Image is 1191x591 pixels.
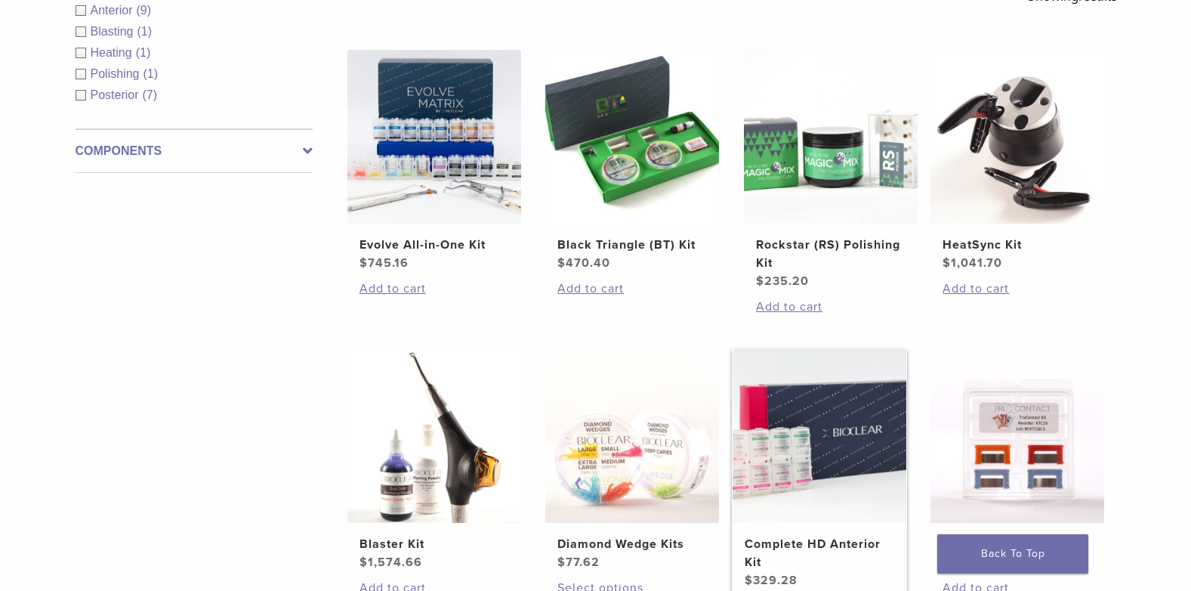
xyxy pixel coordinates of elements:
a: Black Triangle (BT) KitBlack Triangle (BT) Kit $470.40 [545,50,720,272]
a: Evolve All-in-One KitEvolve All-in-One Kit $745.16 [347,50,523,272]
span: $ [359,555,368,570]
span: $ [557,255,566,271]
bdi: 235.20 [756,274,809,289]
label: Components [76,142,313,160]
span: Heating [91,46,136,59]
a: Add to cart: “HeatSync Kit” [943,280,1092,298]
img: Rockstar (RS) Polishing Kit [744,50,918,224]
span: $ [745,573,753,588]
span: (1) [137,25,152,38]
bdi: 1,574.66 [359,555,422,570]
a: Complete HD Anterior KitComplete HD Anterior Kit $329.28 [732,349,908,589]
span: (1) [143,67,158,80]
h2: Black Triangle (BT) Kit [557,236,707,254]
img: Black Triangle (BT) Kit [545,50,719,224]
span: (7) [143,88,158,101]
span: $ [557,555,566,570]
span: Anterior [91,4,137,17]
span: $ [359,255,368,271]
span: (1) [136,46,151,59]
h2: Diamond Wedge Kits [557,535,707,553]
img: Complete HD Anterior Kit [733,349,906,523]
a: Blaster KitBlaster Kit $1,574.66 [347,349,523,571]
bdi: 329.28 [745,573,798,588]
span: $ [756,274,764,289]
span: $ [943,255,951,271]
a: HeatSync KitHeatSync Kit $1,041.70 [930,50,1106,272]
a: Rockstar (RS) Polishing KitRockstar (RS) Polishing Kit $235.20 [743,50,919,290]
span: Posterior [91,88,143,101]
span: Blasting [91,25,137,38]
h2: Complete HD Anterior Kit [745,535,894,571]
h2: Blaster Kit [359,535,509,553]
bdi: 745.16 [359,255,409,271]
a: Add to cart: “Black Triangle (BT) Kit” [557,280,707,298]
span: Polishing [91,67,143,80]
a: Back To Top [937,534,1088,574]
bdi: 77.62 [557,555,600,570]
bdi: 470.40 [557,255,610,271]
a: Add to cart: “Rockstar (RS) Polishing Kit” [756,298,906,316]
img: HeatSync Kit [930,50,1104,224]
img: Diamond Wedge Kits [545,349,719,523]
h2: Rockstar (RS) Polishing Kit [756,236,906,272]
a: Add to cart: “Evolve All-in-One Kit” [359,280,509,298]
bdi: 1,041.70 [943,255,1002,271]
a: Diamond Wedge KitsDiamond Wedge Kits $77.62 [545,349,720,571]
span: (9) [137,4,152,17]
h2: Evolve All-in-One Kit [359,236,509,254]
img: TruContact Kit [930,349,1104,523]
h2: HeatSync Kit [943,236,1092,254]
a: TruContact KitTruContact Kit $58.68 [930,349,1106,571]
img: Evolve All-in-One Kit [347,50,521,224]
img: Blaster Kit [347,349,521,523]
